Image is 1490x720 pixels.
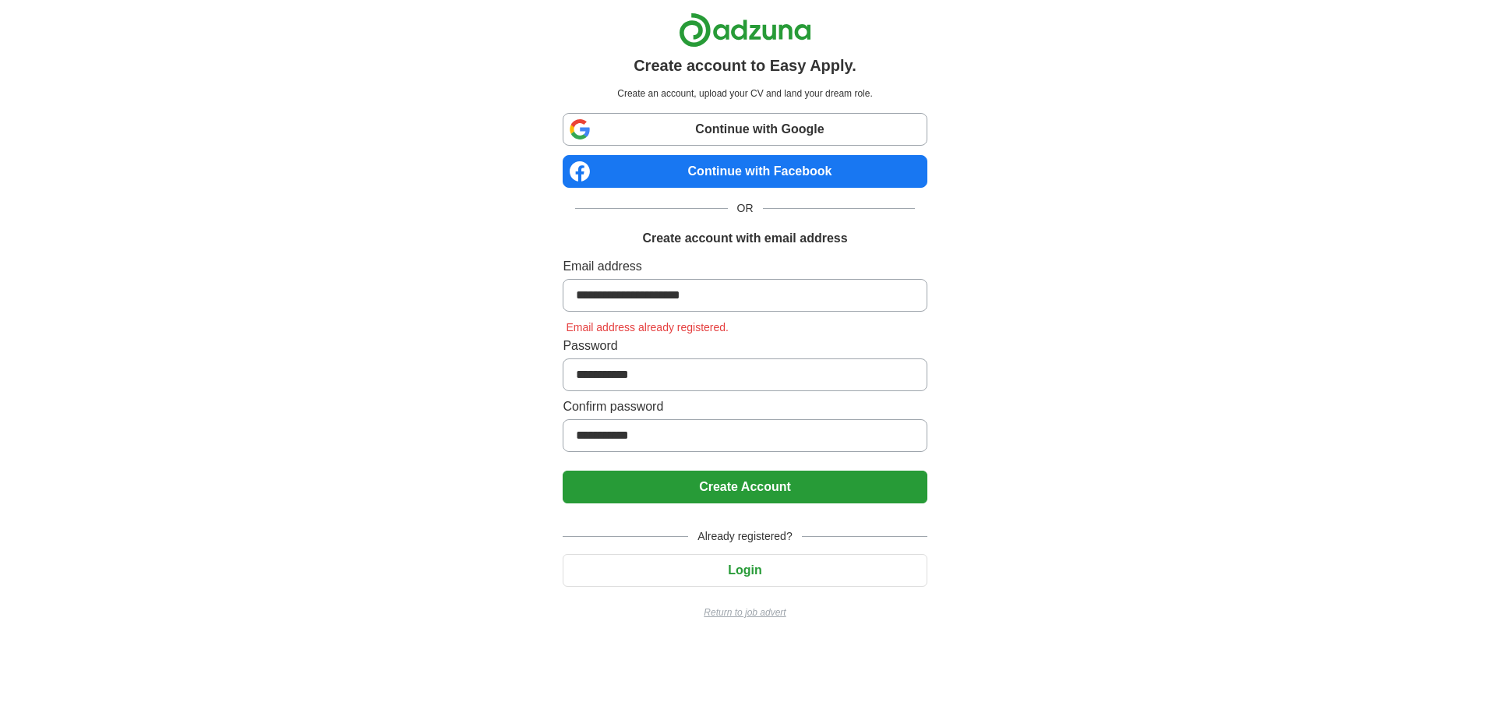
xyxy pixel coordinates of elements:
span: Email address already registered. [563,321,732,334]
a: Return to job advert [563,605,927,619]
p: Create an account, upload your CV and land your dream role. [566,86,923,101]
h1: Create account to Easy Apply. [634,54,856,77]
h1: Create account with email address [642,229,847,248]
label: Email address [563,257,927,276]
label: Password [563,337,927,355]
span: OR [728,200,763,217]
a: Continue with Facebook [563,155,927,188]
button: Create Account [563,471,927,503]
span: Already registered? [688,528,801,545]
label: Confirm password [563,397,927,416]
img: Adzuna logo [679,12,811,48]
button: Login [563,554,927,587]
a: Login [563,563,927,577]
a: Continue with Google [563,113,927,146]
